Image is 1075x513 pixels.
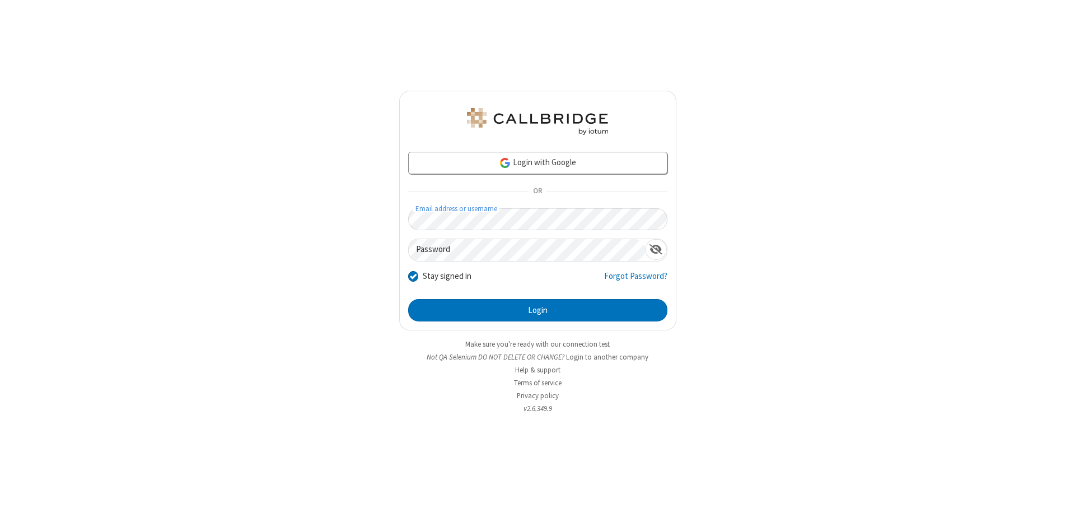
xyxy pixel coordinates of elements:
button: Login [408,299,667,321]
a: Terms of service [514,378,562,388]
a: Login with Google [408,152,667,174]
a: Forgot Password? [604,270,667,291]
img: QA Selenium DO NOT DELETE OR CHANGE [465,108,610,135]
a: Make sure you're ready with our connection test [465,339,610,349]
button: Login to another company [566,352,648,362]
label: Stay signed in [423,270,471,283]
a: Privacy policy [517,391,559,400]
div: Show password [645,239,667,260]
input: Password [409,239,645,261]
input: Email address or username [408,208,667,230]
li: v2.6.349.9 [399,403,676,414]
iframe: Chat [1047,484,1067,505]
li: Not QA Selenium DO NOT DELETE OR CHANGE? [399,352,676,362]
img: google-icon.png [499,157,511,169]
span: OR [529,184,546,199]
a: Help & support [515,365,560,375]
